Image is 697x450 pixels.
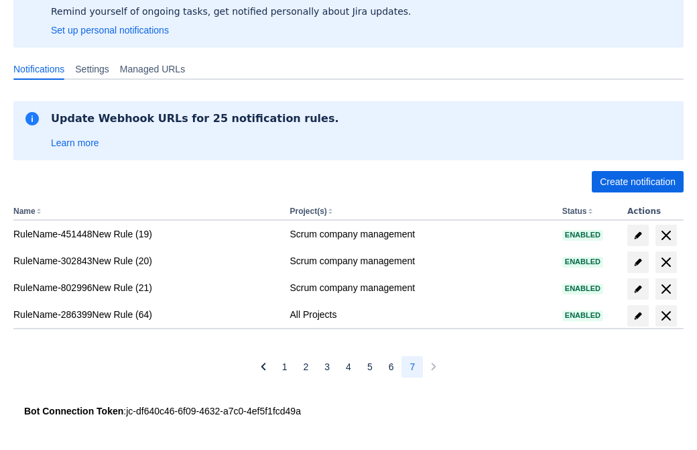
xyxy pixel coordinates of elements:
[24,111,40,127] span: information
[622,203,684,221] th: Actions
[13,207,36,216] button: Name
[562,207,587,216] button: Status
[282,356,288,378] span: 1
[13,308,279,321] div: RuleName-286399New Rule (64)
[409,356,415,378] span: 7
[562,312,603,319] span: Enabled
[290,308,551,321] div: All Projects
[658,227,674,243] span: delete
[592,171,684,192] button: Create notification
[633,284,643,294] span: edit
[75,62,109,76] span: Settings
[120,62,185,76] span: Managed URLs
[13,281,279,294] div: RuleName-802996New Rule (21)
[658,281,674,297] span: delete
[359,356,381,378] button: Page 5
[562,231,603,239] span: Enabled
[24,404,673,418] div: : jc-df640c46-6f09-4632-a7c0-4ef5f1fcd49a
[13,254,279,268] div: RuleName-302843New Rule (20)
[389,356,394,378] span: 6
[290,281,551,294] div: Scrum company management
[296,356,317,378] button: Page 2
[633,311,643,321] span: edit
[51,5,411,18] p: Remind yourself of ongoing tasks, get notified personally about Jira updates.
[24,406,123,416] strong: Bot Connection Token
[562,258,603,266] span: Enabled
[658,308,674,324] span: delete
[338,356,359,378] button: Page 4
[51,136,99,150] a: Learn more
[316,356,338,378] button: Page 3
[633,230,643,241] span: edit
[253,356,445,378] nav: Pagination
[381,356,402,378] button: Page 6
[51,23,169,37] a: Set up personal notifications
[658,254,674,270] span: delete
[633,257,643,268] span: edit
[290,227,551,241] div: Scrum company management
[423,356,444,378] button: Next
[346,356,351,378] span: 4
[253,356,274,378] button: Previous
[13,227,279,241] div: RuleName-451448New Rule (19)
[13,62,64,76] span: Notifications
[304,356,309,378] span: 2
[401,356,423,378] button: Page 7
[290,254,551,268] div: Scrum company management
[367,356,373,378] span: 5
[324,356,330,378] span: 3
[290,207,326,216] button: Project(s)
[562,285,603,292] span: Enabled
[600,171,676,192] span: Create notification
[51,112,339,125] h2: Update Webhook URLs for 25 notification rules.
[274,356,296,378] button: Page 1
